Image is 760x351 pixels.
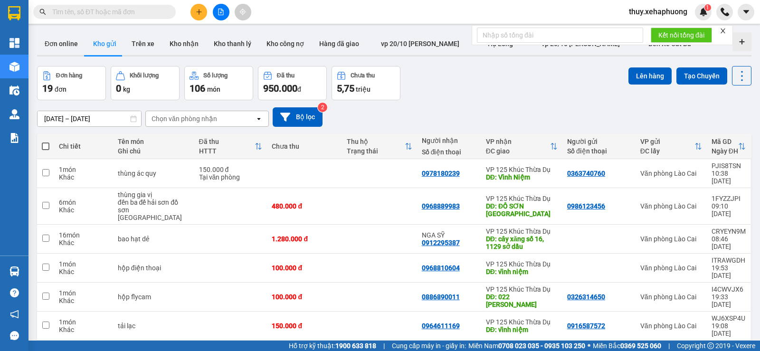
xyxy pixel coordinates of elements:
div: 1 món [59,318,108,326]
span: | [383,341,385,351]
span: 5,75 [337,83,354,94]
div: Đơn hàng [56,72,82,79]
div: 100.000 đ [272,293,337,301]
button: Bộ lọc [273,107,323,127]
div: Ngày ĐH [712,147,738,155]
span: file-add [218,9,224,15]
div: Thu hộ [347,138,405,145]
div: Văn phòng Lào Cai [640,170,702,177]
span: Miền Bắc [593,341,661,351]
div: Chọn văn phòng nhận [152,114,217,123]
div: 0326314650 [567,293,605,301]
span: copyright [707,342,714,349]
div: Khác [59,173,108,181]
div: VP 125 Khúc Thừa Dụ [486,260,558,268]
span: 950.000 [263,83,297,94]
span: đ [297,85,301,93]
div: Số điện thoại [422,148,476,156]
button: Hàng đã giao [312,32,367,55]
button: caret-down [738,4,754,20]
div: 08:46 [DATE] [712,235,746,250]
div: ĐC giao [486,147,550,155]
button: Đã thu950.000đ [258,66,327,100]
sup: 1 [704,4,711,11]
input: Select a date range. [38,111,141,126]
div: Khác [59,326,108,333]
button: Số lượng106món [184,66,253,100]
div: 0978180239 [422,170,460,177]
span: thuy.xehaphuong [621,6,695,18]
span: Miền Nam [468,341,585,351]
div: DĐ: 022 võ nguyên giáp [486,293,558,308]
div: 6 món [59,199,108,206]
div: I4CWVJX6 [712,285,746,293]
img: phone-icon [721,8,729,16]
div: VP 125 Khúc Thừa Dụ [486,166,558,173]
button: Khối lượng0kg [111,66,180,100]
div: Tên món [118,138,190,145]
span: 1 [706,4,709,11]
div: VP 125 Khúc Thừa Dụ [486,285,558,293]
div: Tạo kho hàng mới [732,32,751,51]
span: 0 [116,83,121,94]
div: DĐ: ĐỒ SƠN HẢI PHÒNG [486,202,558,218]
div: hộp điện thoại [118,264,190,272]
div: DĐ: vĩnh niệm [486,326,558,333]
input: Nhập số tổng đài [477,28,643,43]
button: file-add [213,4,229,20]
div: CRYEYN9M [712,228,746,235]
button: Trên xe [124,32,162,55]
button: Chưa thu5,75 triệu [332,66,400,100]
span: caret-down [742,8,750,16]
div: HTTT [199,147,255,155]
div: WJ6XSP4U [712,314,746,322]
div: VP gửi [640,138,694,145]
th: Toggle SortBy [194,134,267,159]
button: Kho nhận [162,32,206,55]
div: VP 125 Khúc Thừa Dụ [486,228,558,235]
span: search [39,9,46,15]
span: aim [239,9,246,15]
div: hộp flycam [118,293,190,301]
div: Số điện thoại [567,147,631,155]
button: plus [190,4,207,20]
div: 09:10 [DATE] [712,202,746,218]
div: 150.000 đ [272,322,337,330]
div: Số lượng [203,72,228,79]
sup: 2 [318,103,327,112]
div: DĐ: cây xăng số 16, 1129 sở dầu [486,235,558,250]
span: 106 [190,83,205,94]
span: kg [123,85,130,93]
span: đơn [55,85,66,93]
div: Đã thu [277,72,294,79]
span: vp 20/10 [PERSON_NAME] [381,40,459,47]
img: logo-vxr [8,6,20,20]
strong: 0369 525 060 [620,342,661,350]
span: message [10,331,19,340]
span: ⚪️ [588,344,590,348]
th: Toggle SortBy [707,134,750,159]
div: 0964611169 [422,322,460,330]
div: đền ba đế hải sơn đồ sơn hải phòng [118,199,190,221]
div: Khác [59,239,108,247]
div: 10:38 [DATE] [712,170,746,185]
span: Kết nối tổng đài [658,30,704,40]
div: VP 125 Khúc Thừa Dụ [486,318,558,326]
div: Mã GD [712,138,738,145]
button: Kho thanh lý [206,32,259,55]
div: DĐ: Vĩnh Niệm [486,173,558,181]
div: VP 125 Khúc Thừa Dụ [486,195,558,202]
div: Khác [59,297,108,304]
div: 0968889983 [422,202,460,210]
img: dashboard-icon [9,38,19,48]
div: NGA SỸ [422,231,476,239]
span: close [720,28,726,34]
button: Kho gửi [85,32,124,55]
img: solution-icon [9,133,19,143]
div: Văn phòng Lào Cai [640,293,702,301]
div: 1 món [59,289,108,297]
button: Tạo Chuyến [676,67,727,85]
span: plus [196,9,202,15]
strong: 1900 633 818 [335,342,376,350]
div: Chưa thu [351,72,375,79]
